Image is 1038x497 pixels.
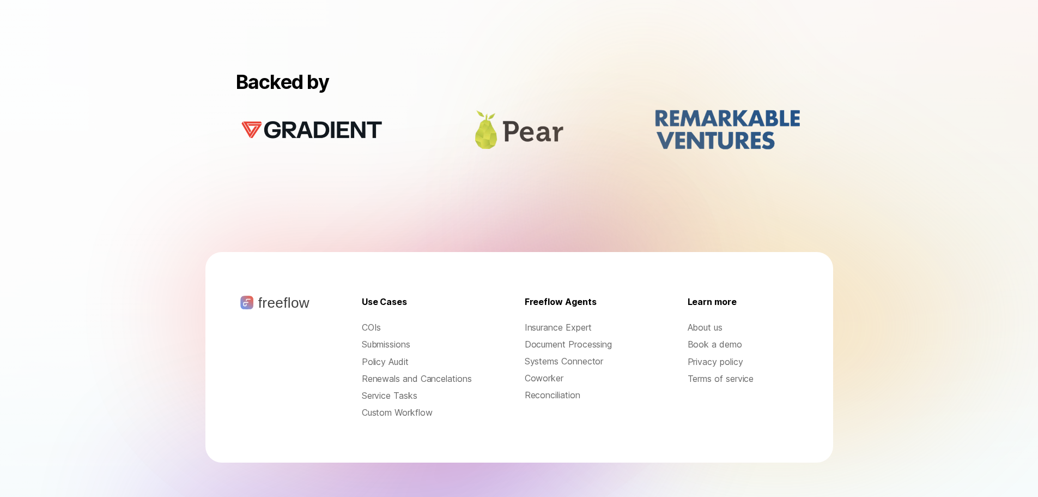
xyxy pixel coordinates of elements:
[258,296,309,310] p: freeflow
[362,373,472,385] a: Renewals and Cancelations
[525,321,635,334] div: Insurance Expert
[525,389,635,402] div: Reconciliation
[688,356,798,368] a: Privacy policy
[362,321,472,334] a: COIs
[688,373,798,385] a: Terms of service
[362,296,407,308] p: Use Cases
[688,321,798,334] a: About us
[525,338,635,350] div: Document Processing
[362,356,472,368] a: Policy Audit
[525,355,635,368] div: Systems Connector
[362,406,472,419] a: Custom Workflow
[525,372,635,385] div: Coworker
[525,296,597,308] p: Freeflow Agents
[688,338,798,351] a: Book a demo
[362,390,472,402] a: Service Tasks
[362,338,472,351] a: Submissions
[688,296,737,308] p: Learn more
